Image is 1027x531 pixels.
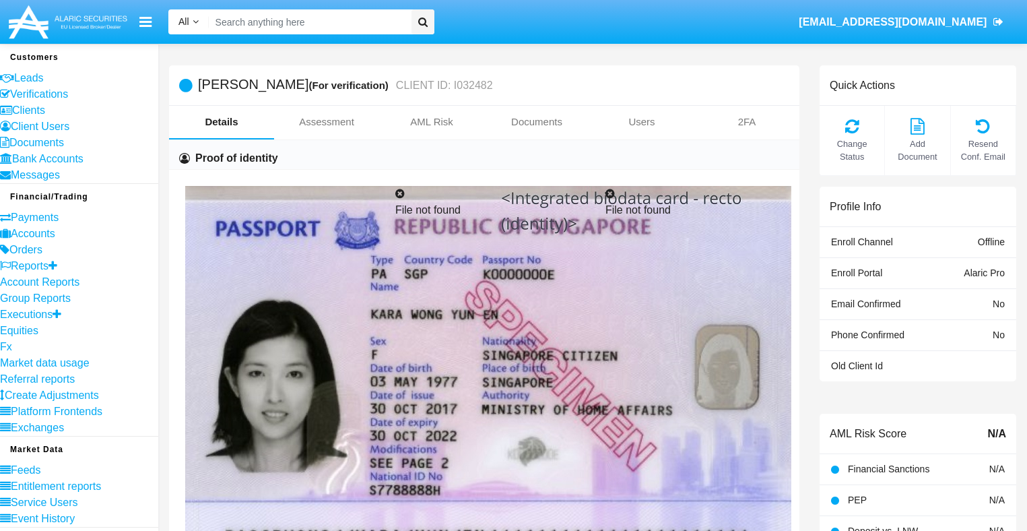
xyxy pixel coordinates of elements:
[831,268,882,278] span: Enroll Portal
[831,237,893,247] span: Enroll Channel
[978,237,1005,247] span: Offline
[831,299,900,309] span: Email Confirmed
[848,495,867,505] span: PEP
[993,299,1005,309] span: No
[7,2,129,42] img: Logo image
[989,495,1005,505] span: N/A
[395,202,573,218] p: File not found
[11,121,69,132] span: Client Users
[10,88,68,100] span: Verifications
[12,153,84,164] span: Bank Accounts
[169,106,274,138] a: Details
[848,464,929,474] span: Financial Sanctions
[799,16,987,28] span: [EMAIL_ADDRESS][DOMAIN_NAME]
[484,106,589,138] a: Documents
[393,80,493,91] small: CLIENT ID: I032482
[793,3,1010,41] a: [EMAIL_ADDRESS][DOMAIN_NAME]
[209,9,407,34] input: Search
[12,104,45,116] span: Clients
[11,464,40,476] span: Feeds
[993,330,1005,340] span: No
[198,77,493,93] h5: [PERSON_NAME]
[11,422,64,433] span: Exchanges
[9,244,42,255] span: Orders
[589,106,694,138] a: Users
[694,106,799,138] a: 2FA
[987,426,1006,442] span: N/A
[168,15,209,29] a: All
[11,260,48,272] span: Reports
[195,151,278,166] h6: Proof of identity
[831,361,883,371] span: Old Client Id
[11,497,78,508] span: Service Users
[5,389,99,401] span: Create Adjustments
[831,330,904,340] span: Phone Confirmed
[826,137,877,163] span: Change Status
[274,106,379,138] a: Assessment
[11,406,102,417] span: Platform Frontends
[830,79,895,92] h6: Quick Actions
[11,513,75,524] span: Event History
[11,212,59,223] span: Payments
[892,137,943,163] span: Add Document
[14,72,44,84] span: Leads
[11,480,101,492] span: Entitlement reports
[958,137,1009,163] span: Resend Conf. Email
[9,137,64,148] span: Documents
[989,464,1005,474] span: N/A
[379,106,484,138] a: AML Risk
[830,200,881,213] h6: Profile Info
[11,228,55,239] span: Accounts
[605,202,783,218] p: File not found
[11,169,60,181] span: Messages
[178,16,189,27] span: All
[308,77,392,93] div: (For verification)
[964,268,1005,278] span: Alaric Pro
[830,427,906,440] h6: AML Risk Score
